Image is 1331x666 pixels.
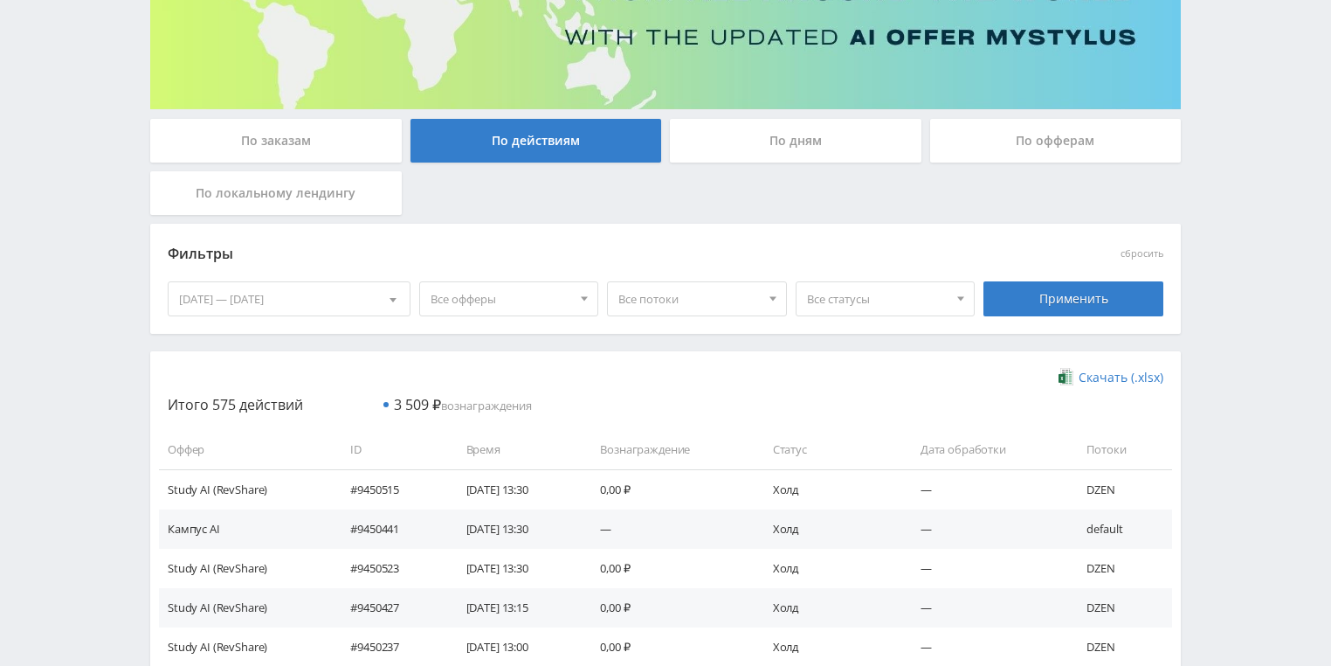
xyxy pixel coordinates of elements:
[410,119,662,163] div: По действиям
[1069,588,1172,628] td: DZEN
[618,282,760,316] span: Все потоки
[449,510,583,549] td: [DATE] 13:30
[333,469,448,509] td: #9450515
[150,119,402,163] div: По заказам
[394,395,441,414] span: 3 509 ₽
[583,588,755,628] td: 0,00 ₽
[449,549,583,588] td: [DATE] 13:30
[1059,369,1163,386] a: Скачать (.xlsx)
[1069,549,1172,588] td: DZEN
[168,241,913,267] div: Фильтры
[159,588,333,628] td: Study AI (RevShare)
[670,119,921,163] div: По дням
[583,469,755,509] td: 0,00 ₽
[394,398,532,413] span: вознаграждения
[755,588,903,628] td: Холд
[449,588,583,628] td: [DATE] 13:15
[449,469,583,509] td: [DATE] 13:30
[168,395,303,414] span: Итого 575 действий
[583,549,755,588] td: 0,00 ₽
[1079,371,1163,385] span: Скачать (.xlsx)
[159,430,333,469] td: Оффер
[1059,368,1073,385] img: xlsx
[333,510,448,549] td: #9450441
[755,430,903,469] td: Статус
[903,549,1070,588] td: —
[159,510,333,549] td: Кампус AI
[449,430,583,469] td: Время
[755,549,903,588] td: Холд
[169,282,410,316] div: [DATE] — [DATE]
[903,588,1070,628] td: —
[159,469,333,509] td: Study AI (RevShare)
[903,430,1070,469] td: Дата обработки
[1069,469,1172,509] td: DZEN
[755,510,903,549] td: Холд
[1121,248,1163,260] button: сбросить
[755,469,903,509] td: Холд
[807,282,948,316] span: Все статусы
[431,282,572,316] span: Все офферы
[983,281,1163,316] div: Применить
[333,430,448,469] td: ID
[1069,510,1172,549] td: default
[159,549,333,588] td: Study AI (RevShare)
[333,549,448,588] td: #9450523
[583,510,755,549] td: —
[903,469,1070,509] td: —
[1069,430,1172,469] td: Потоки
[903,510,1070,549] td: —
[333,588,448,628] td: #9450427
[583,430,755,469] td: Вознаграждение
[930,119,1182,163] div: По офферам
[150,171,402,215] div: По локальному лендингу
